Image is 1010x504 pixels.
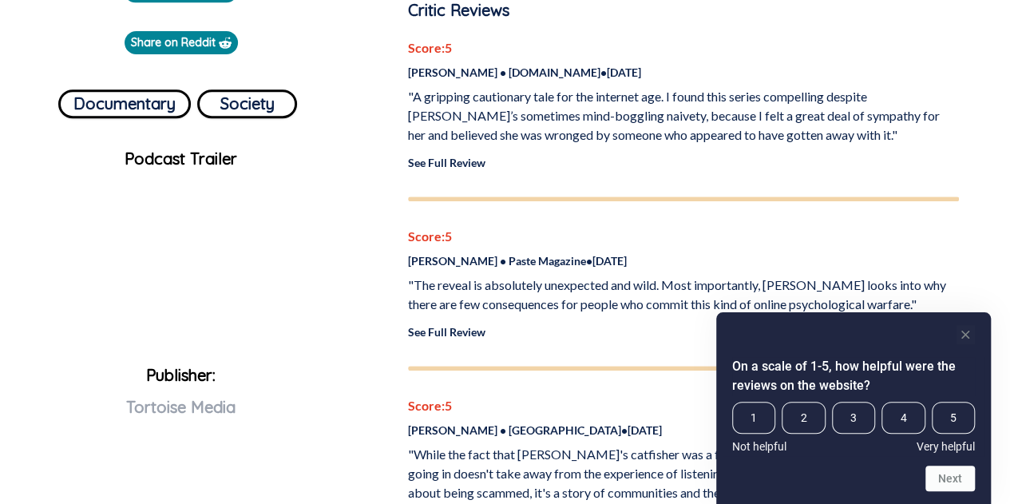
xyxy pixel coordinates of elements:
p: Publisher: [13,359,350,474]
a: Documentary [58,83,191,118]
button: Society [197,89,297,118]
div: On a scale of 1-5, how helpful were the reviews on the website? Select an option from 1 to 5, wit... [732,402,975,453]
span: 4 [881,402,925,434]
span: Not helpful [732,440,786,453]
button: Next question [925,466,975,491]
p: "The reveal is absolutely unexpected and wild. Most importantly, [PERSON_NAME] looks into why the... [408,276,959,314]
button: Documentary [58,89,191,118]
button: Hide survey [956,325,975,344]
span: 5 [932,402,975,434]
span: 1 [732,402,775,434]
a: Share on Reddit [125,31,238,54]
a: See Full Review [408,325,485,339]
p: Score: 5 [408,38,959,58]
p: "A gripping cautionary tale for the internet age. I found this series compelling despite [PERSON_... [408,87,959,145]
span: 2 [782,402,825,434]
div: On a scale of 1-5, how helpful were the reviews on the website? Select an option from 1 to 5, wit... [732,325,975,491]
p: [PERSON_NAME] • [DOMAIN_NAME] • [DATE] [408,64,959,81]
p: [PERSON_NAME] • Paste Magazine • [DATE] [408,252,959,269]
span: Tortoise Media [126,397,236,417]
p: Score: 5 [408,396,959,415]
a: Society [197,83,297,118]
p: Podcast Trailer [13,147,350,171]
h2: On a scale of 1-5, how helpful were the reviews on the website? Select an option from 1 to 5, wit... [732,357,975,395]
span: Very helpful [917,440,975,453]
a: See Full Review [408,156,485,169]
span: 3 [832,402,875,434]
p: [PERSON_NAME] • [GEOGRAPHIC_DATA] • [DATE] [408,422,959,439]
p: Score: 5 [408,227,959,246]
